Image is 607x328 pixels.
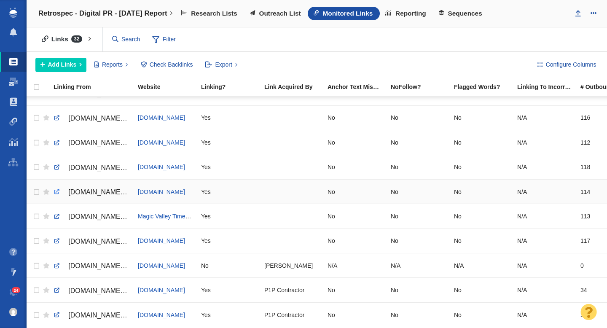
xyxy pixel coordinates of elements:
[517,84,580,91] a: Linking To Incorrect?
[201,84,263,90] div: Linking?
[201,133,257,151] div: Yes
[328,109,383,127] div: No
[54,259,130,273] a: [DOMAIN_NAME][URL]
[54,111,130,126] a: [DOMAIN_NAME][URL]
[138,188,185,195] a: [DOMAIN_NAME]
[328,306,383,324] div: No
[261,278,324,302] td: P1P Contractor
[328,232,383,250] div: No
[261,302,324,327] td: P1P Contractor
[322,10,373,17] span: Monitored Links
[328,256,383,274] div: N/A
[517,133,573,151] div: N/A
[532,58,601,72] button: Configure Columns
[308,7,380,20] a: Monitored Links
[391,183,446,201] div: No
[201,232,257,250] div: Yes
[454,84,516,91] a: Flagged Words?
[109,32,144,47] input: Search
[264,262,313,269] span: [PERSON_NAME]
[201,281,257,299] div: Yes
[454,158,510,176] div: No
[546,60,596,69] span: Configure Columns
[136,58,198,72] button: Check Backlinks
[138,262,185,269] a: [DOMAIN_NAME]
[264,311,304,319] span: P1P Contractor
[433,7,489,20] a: Sequences
[328,207,383,225] div: No
[201,158,257,176] div: Yes
[138,287,185,293] span: [DOMAIN_NAME]
[68,287,161,294] span: [DOMAIN_NAME][URL][DATE]
[517,232,573,250] div: N/A
[138,213,205,220] a: Magic Valley Times-News
[175,7,244,20] a: Research Lists
[9,8,17,18] img: buzzstream_logo_iconsimple.png
[68,164,140,171] span: [DOMAIN_NAME][URL]
[201,256,257,274] div: No
[54,161,130,175] a: [DOMAIN_NAME][URL]
[391,158,446,176] div: No
[328,281,383,299] div: No
[391,281,446,299] div: No
[147,32,181,48] span: Filter
[89,58,133,72] button: Reports
[391,256,446,274] div: N/A
[201,207,257,225] div: Yes
[68,262,140,269] span: [DOMAIN_NAME][URL]
[138,84,200,91] a: Website
[517,109,573,127] div: N/A
[454,84,516,90] div: Flagged Words?
[391,84,453,91] a: NoFollow?
[191,10,237,17] span: Research Lists
[261,253,324,278] td: Phoebe Green
[448,10,482,17] span: Sequences
[264,84,327,91] a: Link Acquired By
[201,84,263,91] a: Linking?
[328,84,390,90] div: Anchor text found on the page does not match the anchor text entered into BuzzStream
[54,234,130,249] a: [DOMAIN_NAME][URL]
[138,237,185,244] a: [DOMAIN_NAME]
[54,284,130,298] a: [DOMAIN_NAME][URL][DATE]
[138,139,185,146] a: [DOMAIN_NAME]
[102,60,123,69] span: Reports
[517,207,573,225] div: N/A
[391,84,453,90] div: NoFollow?
[517,256,573,274] div: N/A
[35,58,86,72] button: Add Links
[9,308,18,316] img: 8a21b1a12a7554901d364e890baed237
[391,207,446,225] div: No
[517,183,573,201] div: N/A
[328,158,383,176] div: No
[138,114,185,121] span: [DOMAIN_NAME]
[12,287,21,293] span: 24
[68,238,140,245] span: [DOMAIN_NAME][URL]
[48,60,77,69] span: Add Links
[517,306,573,324] div: N/A
[517,158,573,176] div: N/A
[454,232,510,250] div: No
[38,9,167,18] h4: Retrospec - Digital PR - [DATE] Report
[68,213,140,220] span: [DOMAIN_NAME][URL]
[68,115,140,122] span: [DOMAIN_NAME][URL]
[264,286,304,294] span: P1P Contractor
[138,312,185,318] a: [DOMAIN_NAME]
[244,7,308,20] a: Outreach List
[54,185,130,199] a: [DOMAIN_NAME][URL]
[454,207,510,225] div: No
[454,306,510,324] div: No
[391,306,446,324] div: No
[68,312,140,319] span: [DOMAIN_NAME][URL]
[215,60,232,69] span: Export
[454,281,510,299] div: No
[454,183,510,201] div: No
[54,136,130,150] a: [DOMAIN_NAME][URL]
[68,188,140,196] span: [DOMAIN_NAME][URL]
[138,164,185,170] a: [DOMAIN_NAME]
